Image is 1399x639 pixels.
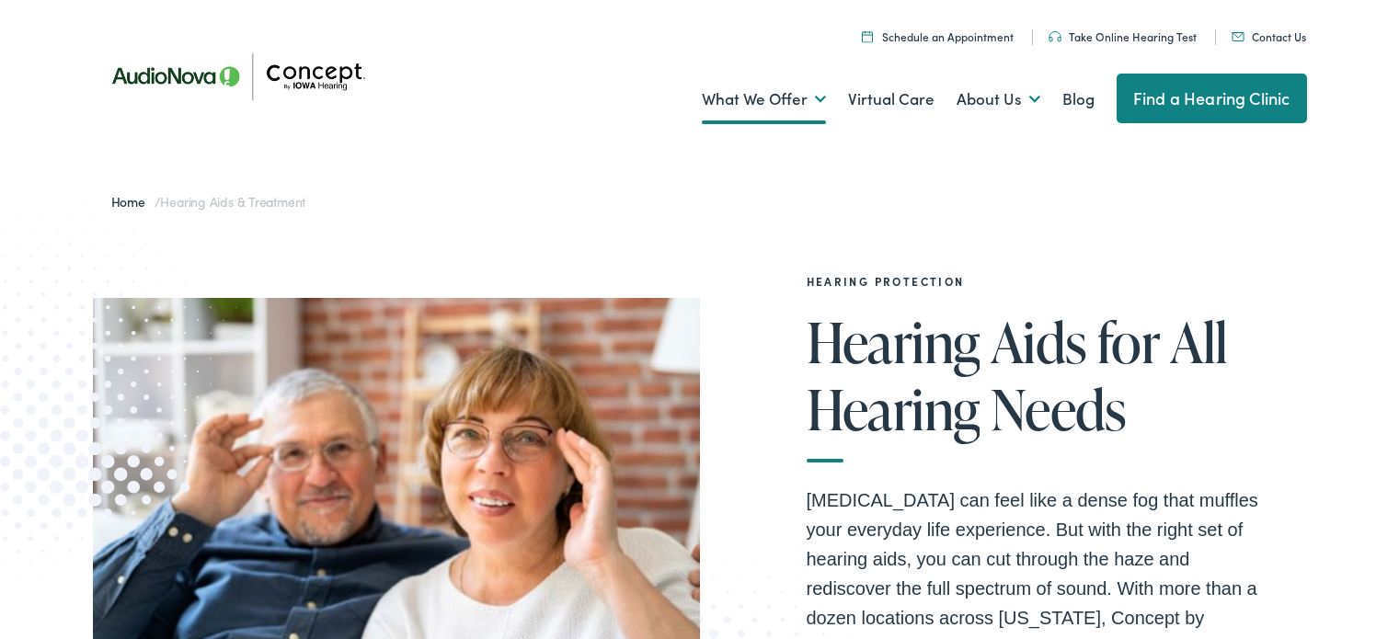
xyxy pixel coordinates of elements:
[1097,312,1160,372] span: for
[807,275,1276,288] h2: Hearing Protection
[1170,312,1227,372] span: All
[1049,31,1061,42] img: utility icon
[862,29,1014,44] a: Schedule an Appointment
[807,379,980,439] span: Hearing
[1117,74,1307,123] a: Find a Hearing Clinic
[1232,29,1306,44] a: Contact Us
[1232,32,1244,41] img: utility icon
[957,65,1040,133] a: About Us
[1049,29,1197,44] a: Take Online Hearing Test
[991,379,1127,439] span: Needs
[848,65,935,133] a: Virtual Care
[807,312,980,372] span: Hearing
[1062,65,1095,133] a: Blog
[862,30,873,42] img: A calendar icon to schedule an appointment at Concept by Iowa Hearing.
[702,65,826,133] a: What We Offer
[991,312,1087,372] span: Aids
